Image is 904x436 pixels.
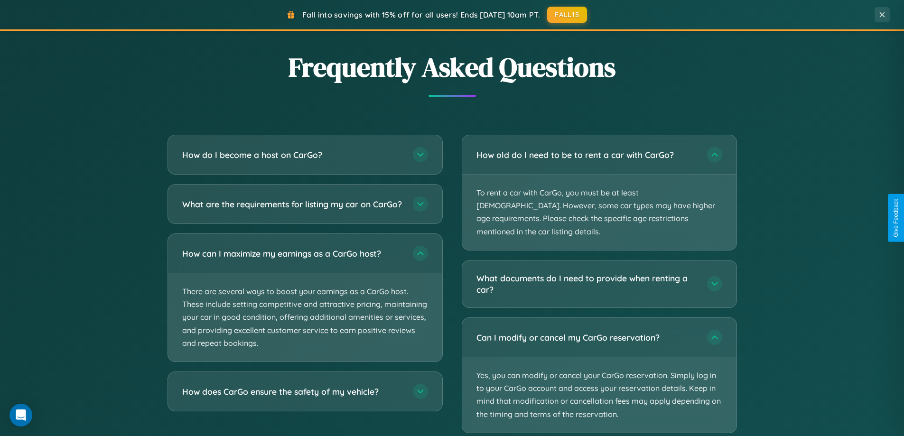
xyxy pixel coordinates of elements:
[476,332,698,343] h3: Can I modify or cancel my CarGo reservation?
[462,357,736,433] p: Yes, you can modify or cancel your CarGo reservation. Simply log in to your CarGo account and acc...
[168,49,737,85] h2: Frequently Asked Questions
[168,273,442,362] p: There are several ways to boost your earnings as a CarGo host. These include setting competitive ...
[182,386,403,398] h3: How does CarGo ensure the safety of my vehicle?
[893,199,899,237] div: Give Feedback
[476,272,698,296] h3: What documents do I need to provide when renting a car?
[182,149,403,161] h3: How do I become a host on CarGo?
[9,404,32,427] div: Open Intercom Messenger
[182,248,403,260] h3: How can I maximize my earnings as a CarGo host?
[182,198,403,210] h3: What are the requirements for listing my car on CarGo?
[462,175,736,250] p: To rent a car with CarGo, you must be at least [DEMOGRAPHIC_DATA]. However, some car types may ha...
[302,10,540,19] span: Fall into savings with 15% off for all users! Ends [DATE] 10am PT.
[547,7,587,23] button: FALL15
[476,149,698,161] h3: How old do I need to be to rent a car with CarGo?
